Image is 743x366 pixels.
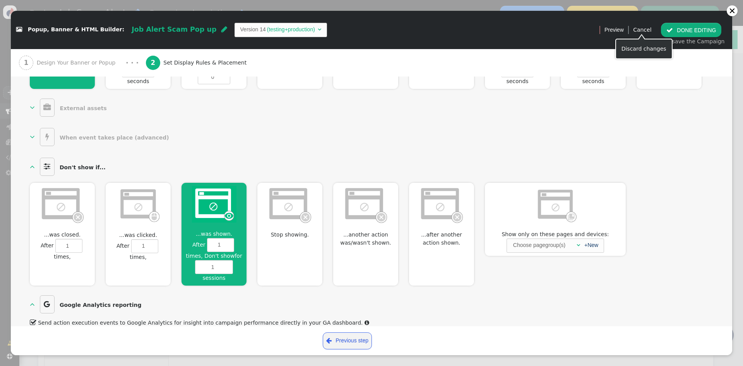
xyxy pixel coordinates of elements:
input: Aftertimes, [131,239,158,253]
span:  [221,26,227,33]
a:   External assets [30,99,110,117]
a:   Google Analytics reporting [30,295,145,313]
a: 2 Set Display Rules & Placement [146,49,264,77]
img: onextra_dont_show_again_dimmed.png [116,186,161,224]
span: seconds [124,77,152,89]
input: Aftertimes, Don't showforsessions [207,238,234,252]
span:  [666,27,673,33]
b: Google Analytics reporting [60,302,142,308]
b: When event takes place (advanced) [60,134,169,141]
label: Send action execution events to Google Analytics for insight into campaign performance directly i... [30,320,363,326]
b: 1 [24,59,29,66]
span:  [30,104,35,111]
span: Design Your Banner or Popup [37,59,119,67]
label: After times, [30,239,95,261]
span:  [16,27,22,32]
label: After times, [106,239,171,261]
button: DONE EDITING [661,23,721,37]
div: Choose pagegroup(s) [512,239,566,251]
span:  [30,133,35,141]
span: Preview [604,26,624,34]
span:  [30,162,35,170]
img: onclosed_dont_show_again_dimmed.png [419,186,464,223]
div: Discard changes [621,45,666,53]
span: seconds [503,77,532,89]
span: ...another action was/wasn't shown. [333,231,398,247]
span: seconds [579,77,608,89]
span:  [577,242,580,248]
a:   Don't show if... [30,158,109,176]
span:  [30,317,37,328]
b: Don't show if... [60,164,106,170]
a: Preview [604,23,624,37]
img: onclosed_dont_show_again_dimmed.png [344,186,388,223]
div: · · · [126,58,139,68]
span: Job Alert Scam Pop up [132,26,216,33]
div: then save the Campaign [658,37,724,46]
span:  [326,336,332,346]
input: Aftertimes, [55,239,82,253]
span:  [40,128,54,146]
b: 2 [151,59,155,66]
span:  [365,320,369,325]
span: Don't show [204,253,235,259]
a: 1 Design Your Banner or Popup · · · [19,49,146,77]
img: pagegroup_dimmed.png [533,186,578,223]
span:  [40,295,54,313]
img: onclosed_dont_show_again_dimmed.png [268,186,312,223]
span: for sessions [193,253,242,281]
input: Aftertimes, Don't showforsessions [195,260,233,274]
span:  [30,300,35,308]
a:   When event takes place (advanced) [30,128,173,146]
a: Cancel [633,27,651,33]
b: External assets [60,105,106,111]
td: (testing+production) [266,26,316,34]
span: Popup, Banner & HTML Builder: [28,27,125,33]
span:  [40,158,54,176]
td: Version 14 [240,26,266,34]
label: After times, [181,238,247,283]
span: ...after another action shown. [409,231,474,247]
a: +New [584,242,598,248]
span:  [40,99,55,117]
span:  [318,27,321,32]
span: ...was clicked. [116,231,161,239]
span: ...was shown. [192,230,235,238]
span: ...was closed. [41,231,84,239]
a: Previous step [323,332,372,349]
span: Stop showing. [267,231,312,239]
span: Show only on these pages and devices: [498,230,612,238]
img: onshown_dont_show_again.png [192,186,236,223]
span: Set Display Rules & Placement [163,59,250,67]
img: onclosed_dont_show_again_dimmed.png [40,186,85,223]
